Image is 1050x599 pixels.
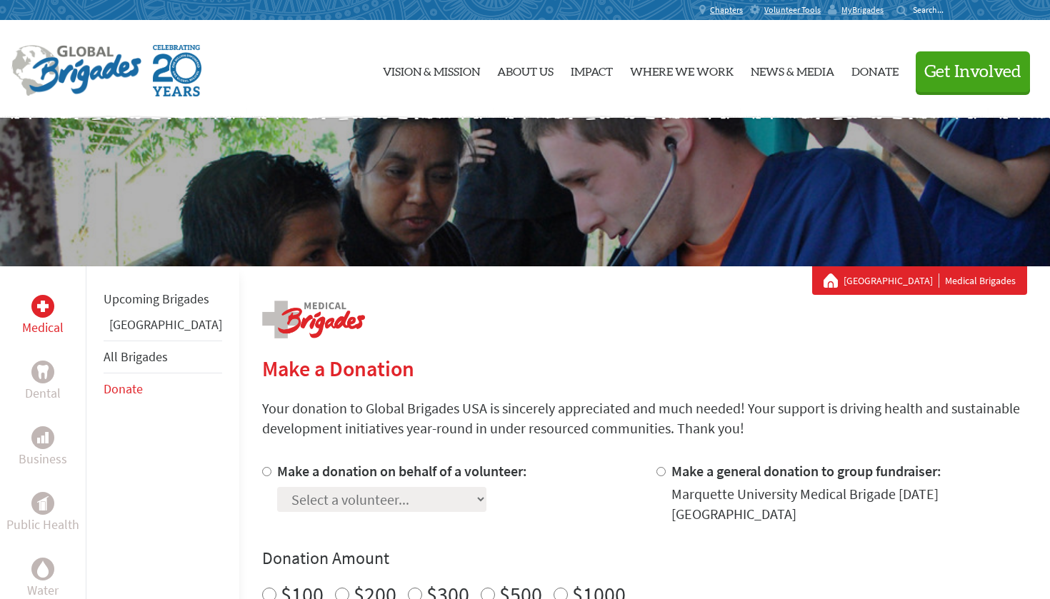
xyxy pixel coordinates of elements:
span: Chapters [710,4,743,16]
li: Panama [104,315,222,341]
img: Global Brigades Logo [11,45,141,96]
div: Public Health [31,492,54,515]
li: Upcoming Brigades [104,283,222,315]
a: Public HealthPublic Health [6,492,79,535]
a: News & Media [751,32,834,106]
a: [GEOGRAPHIC_DATA] [109,316,222,333]
label: Make a donation on behalf of a volunteer: [277,462,527,480]
span: Volunteer Tools [764,4,821,16]
div: Water [31,558,54,580]
a: Vision & Mission [383,32,480,106]
a: Donate [104,381,143,397]
img: Dental [37,365,49,378]
img: Global Brigades Celebrating 20 Years [153,45,201,96]
img: Business [37,432,49,443]
a: All Brigades [104,348,168,365]
img: logo-medical.png [262,301,365,338]
h4: Donation Amount [262,547,1027,570]
a: [GEOGRAPHIC_DATA] [844,273,939,288]
a: Impact [571,32,613,106]
p: Public Health [6,515,79,535]
p: Dental [25,383,61,403]
div: Marquette University Medical Brigade [DATE] [GEOGRAPHIC_DATA] [671,484,1028,524]
img: Medical [37,301,49,312]
img: Water [37,560,49,577]
li: All Brigades [104,341,222,373]
img: Public Health [37,496,49,510]
a: Where We Work [630,32,734,106]
span: MyBrigades [841,4,884,16]
input: Search... [913,4,954,15]
div: Medical Brigades [824,273,1016,288]
button: Get Involved [916,51,1030,92]
a: About Us [497,32,554,106]
div: Business [31,426,54,449]
p: Medical [22,318,64,338]
a: BusinessBusiness [19,426,67,469]
a: DentalDental [25,361,61,403]
div: Medical [31,295,54,318]
a: MedicalMedical [22,295,64,338]
p: Your donation to Global Brigades USA is sincerely appreciated and much needed! Your support is dr... [262,398,1027,438]
a: Upcoming Brigades [104,291,209,307]
li: Donate [104,373,222,405]
h2: Make a Donation [262,356,1027,381]
p: Business [19,449,67,469]
span: Get Involved [924,64,1021,81]
label: Make a general donation to group fundraiser: [671,462,941,480]
div: Dental [31,361,54,383]
a: Donate [851,32,899,106]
